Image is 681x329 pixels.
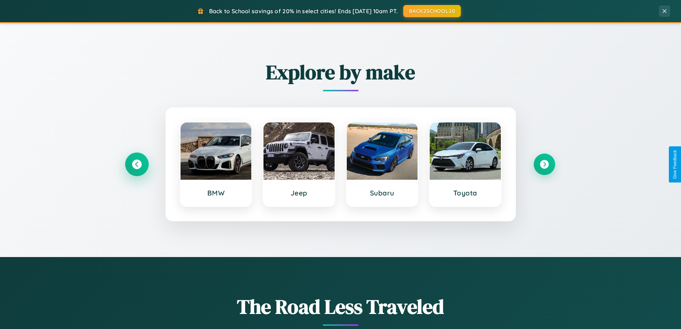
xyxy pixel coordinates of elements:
[354,189,411,197] h3: Subaru
[126,58,555,86] h2: Explore by make
[126,293,555,320] h1: The Road Less Traveled
[672,150,677,179] div: Give Feedback
[271,189,327,197] h3: Jeep
[188,189,245,197] h3: BMW
[209,8,398,15] span: Back to School savings of 20% in select cities! Ends [DATE] 10am PT.
[437,189,494,197] h3: Toyota
[403,5,461,17] button: BACK2SCHOOL20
